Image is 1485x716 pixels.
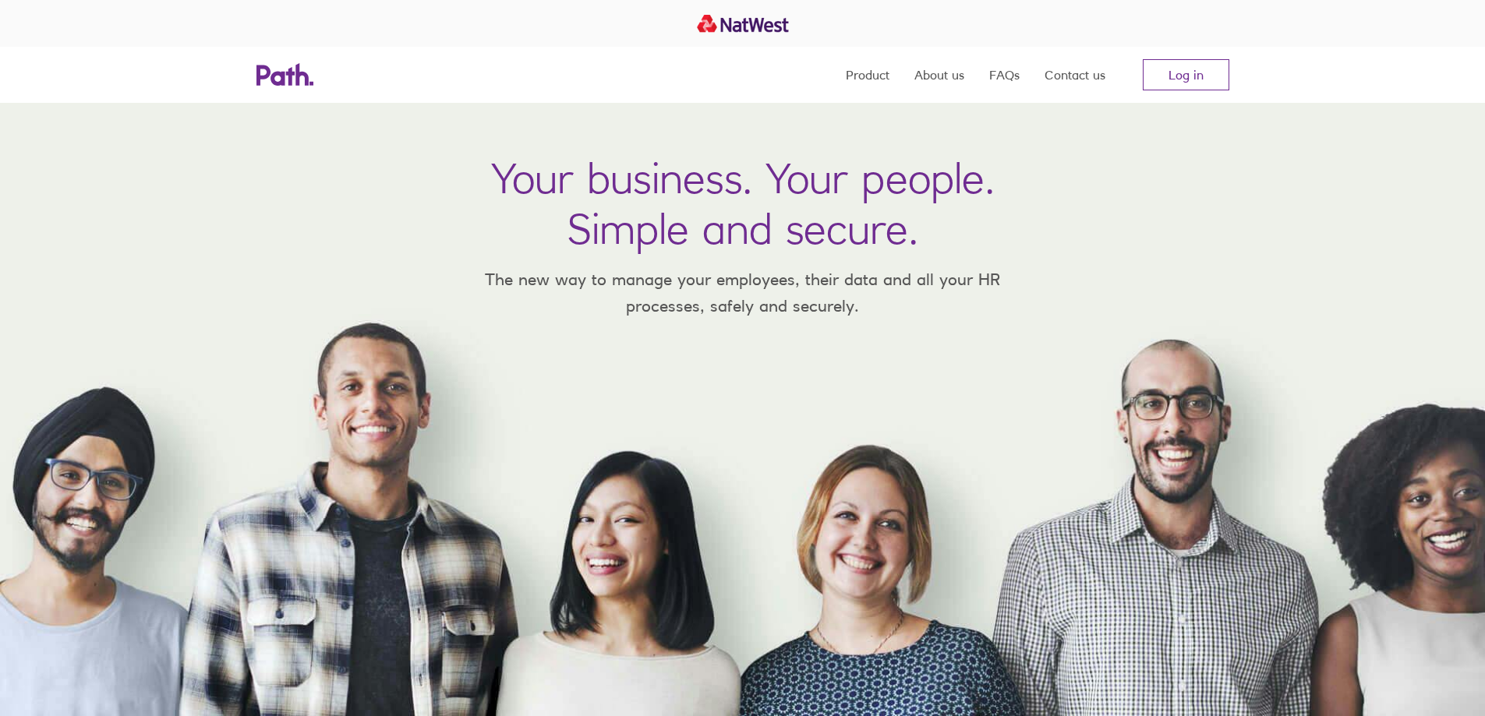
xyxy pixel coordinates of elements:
a: Contact us [1045,47,1105,103]
h1: Your business. Your people. Simple and secure. [491,153,995,254]
a: Log in [1143,59,1229,90]
a: Product [846,47,889,103]
a: About us [914,47,964,103]
a: FAQs [989,47,1020,103]
p: The new way to manage your employees, their data and all your HR processes, safely and securely. [462,266,1024,319]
